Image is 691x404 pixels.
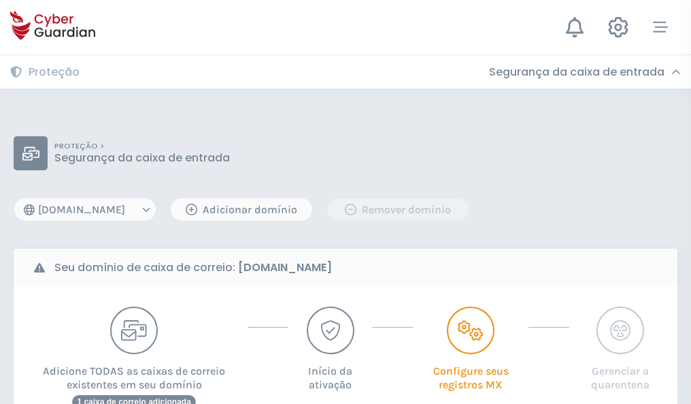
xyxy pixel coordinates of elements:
button: Início da ativação [302,307,358,392]
p: PROTEÇÃO > [54,142,230,151]
button: Gerenciar a quarentena [583,307,657,392]
button: Remover domínio [326,198,469,221]
p: Configure seus registros MX [426,354,516,392]
p: Gerenciar a quarentena [583,354,657,392]
div: Segurança da caixa de entrada [489,65,681,79]
b: Seu domínio de caixa de correio: [54,260,332,276]
h3: Segurança da caixa de entrada [489,65,664,79]
div: Adicionar domínio [181,202,302,218]
button: Adicionar domínio [170,198,313,221]
button: Configure seus registros MX [426,307,516,392]
div: Remover domínio [337,202,458,218]
p: Adicione TODAS as caixas de correio existentes em seu domínio [34,354,234,392]
p: Início da ativação [302,354,358,392]
h3: Proteção [29,65,80,79]
strong: [DOMAIN_NAME] [238,260,332,275]
p: Segurança da caixa de entrada [54,151,230,165]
